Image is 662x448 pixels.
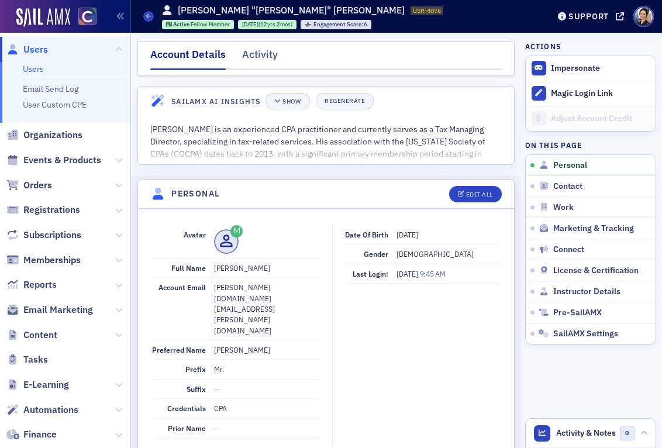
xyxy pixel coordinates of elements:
span: — [214,384,220,394]
span: Preferred Name [152,345,206,354]
img: SailAMX [16,8,70,27]
span: Gender [364,249,388,259]
span: Engagement Score : [313,20,364,28]
span: Credentials [167,404,206,413]
span: Avatar [184,230,206,239]
span: Email Marketing [23,304,93,316]
a: Registrations [6,204,80,216]
dd: Mr. [214,360,320,378]
a: Active Fellow Member [166,20,230,28]
span: Tasks [23,353,48,366]
div: Adjust Account Credit [551,113,649,124]
span: Memberships [23,254,81,267]
dd: [PERSON_NAME] [214,340,320,359]
dd: CPA [214,399,320,418]
div: Account Details [150,47,226,70]
span: Registrations [23,204,80,216]
h4: Actions [525,41,561,51]
dd: [DEMOGRAPHIC_DATA] [396,244,500,263]
h1: [PERSON_NAME] "[PERSON_NAME]" [PERSON_NAME] [178,4,405,17]
span: Activity & Notes [556,427,616,439]
span: Suffix [187,384,206,394]
div: 6 [313,22,368,28]
h4: On this page [525,140,656,150]
span: Date of Birth [345,230,388,239]
h4: Personal [171,188,219,200]
button: Regenerate [316,93,374,109]
span: Finance [23,428,57,441]
span: Organizations [23,129,82,142]
span: SailAMX Settings [553,329,618,339]
span: 0 [620,426,635,440]
a: Users [6,43,48,56]
a: E-Learning [6,378,69,391]
a: Users [23,64,44,74]
span: Active [173,20,191,28]
span: Full Name [171,263,206,273]
span: Events & Products [23,154,101,167]
a: Automations [6,404,78,416]
span: Account Email [158,282,206,292]
div: (12yrs 2mos) [242,20,292,28]
div: Show [282,98,301,105]
div: Magic Login Link [551,88,649,99]
a: Events & Products [6,154,101,167]
span: Profile [633,6,654,27]
span: Work [553,202,574,213]
span: Reports [23,278,57,291]
span: Users [23,43,48,56]
span: Prior Name [168,423,206,433]
a: Reports [6,278,57,291]
a: Content [6,329,57,342]
div: Engagement Score: 6 [301,20,371,29]
span: Personal [553,160,587,171]
span: — [214,423,220,433]
dd: [PERSON_NAME] [214,259,320,277]
span: Content [23,329,57,342]
a: Tasks [6,353,48,366]
span: 9:45 AM [420,269,446,278]
span: [DATE] [396,269,420,278]
button: Edit All [449,186,502,202]
span: Fellow Member [191,20,230,28]
span: Orders [23,179,52,192]
div: Support [568,11,609,22]
a: Adjust Account Credit [526,106,656,131]
button: Impersonate [551,63,600,74]
a: Memberships [6,254,81,267]
div: Active: Active: Fellow Member [162,20,235,29]
span: Contact [553,181,582,192]
div: 2013-05-31 00:00:00 [238,20,296,29]
span: Marketing & Tracking [553,223,634,234]
a: User Custom CPE [23,99,87,110]
a: Email Marketing [6,304,93,316]
span: [DATE] [396,230,418,239]
span: Pre-SailAMX [553,308,602,318]
a: Orders [6,179,52,192]
span: License & Certification [553,266,639,276]
a: Subscriptions [6,229,81,242]
a: Finance [6,428,57,441]
a: Email Send Log [23,84,78,94]
a: View Homepage [70,8,96,27]
dd: [PERSON_NAME][DOMAIN_NAME][EMAIL_ADDRESS][PERSON_NAME][DOMAIN_NAME] [214,278,320,340]
button: Show [266,93,309,109]
span: E-Learning [23,378,69,391]
span: [DATE] [242,20,258,28]
span: Connect [553,244,584,255]
img: SailAMX [78,8,96,26]
span: Automations [23,404,78,416]
button: Magic Login Link [526,81,656,106]
span: Prefix [185,364,206,374]
a: Organizations [6,129,82,142]
span: USR-4076 [413,6,441,15]
span: Subscriptions [23,229,81,242]
span: Last Login: [353,269,388,278]
div: Edit All [466,191,493,198]
h4: SailAMX AI Insights [171,96,260,106]
span: Instructor Details [553,287,620,297]
div: Activity [242,47,278,68]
